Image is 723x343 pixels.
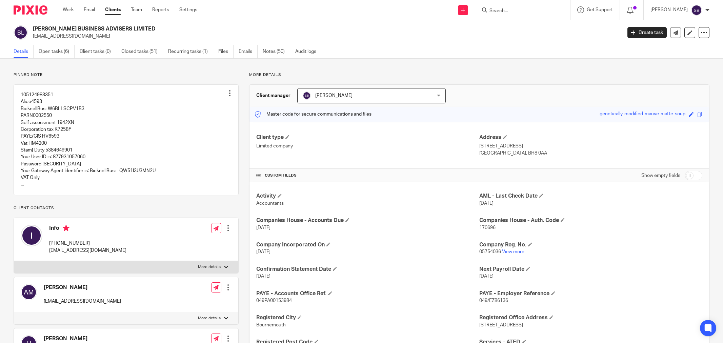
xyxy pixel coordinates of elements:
[479,274,494,279] span: [DATE]
[131,6,142,13] a: Team
[256,201,284,206] span: Accountants
[44,284,121,291] h4: [PERSON_NAME]
[44,335,158,342] h4: [PERSON_NAME]
[691,5,702,16] img: svg%3E
[479,266,702,273] h4: Next Payroll Date
[479,217,702,224] h4: Companies House - Auth. Code
[256,323,286,327] span: Bournemouth
[256,298,292,303] span: 049PA00153984
[14,205,239,211] p: Client contacts
[14,5,47,15] img: Pixie
[256,241,479,248] h4: Company Incorporated On
[179,6,197,13] a: Settings
[502,249,524,254] a: View more
[479,193,702,200] h4: AML - Last Check Date
[256,290,479,297] h4: PAYE - Accounts Office Ref.
[49,240,126,247] p: [PHONE_NUMBER]
[600,110,685,118] div: genetically-modified-mauve-matte-soup
[168,45,213,58] a: Recurring tasks (1)
[14,72,239,78] p: Pinned note
[479,150,702,157] p: [GEOGRAPHIC_DATA], BH8 0AA
[239,45,258,58] a: Emails
[479,225,496,230] span: 170696
[587,7,613,12] span: Get Support
[255,111,371,118] p: Master code for secure communications and files
[479,290,702,297] h4: PAYE - Employer Reference
[218,45,234,58] a: Files
[263,45,290,58] a: Notes (50)
[627,27,667,38] a: Create task
[198,316,221,321] p: More details
[256,134,479,141] h4: Client type
[256,92,290,99] h3: Client manager
[256,173,479,178] h4: CUSTOM FIELDS
[44,298,121,305] p: [EMAIL_ADDRESS][DOMAIN_NAME]
[80,45,116,58] a: Client tasks (0)
[256,266,479,273] h4: Confirmation Statement Date
[33,25,500,33] h2: [PERSON_NAME] BUSINESS ADVISERS LIMITED
[256,225,270,230] span: [DATE]
[33,33,617,40] p: [EMAIL_ADDRESS][DOMAIN_NAME]
[641,172,680,179] label: Show empty fields
[105,6,121,13] a: Clients
[152,6,169,13] a: Reports
[63,225,69,231] i: Primary
[479,134,702,141] h4: Address
[650,6,688,13] p: [PERSON_NAME]
[256,249,270,254] span: [DATE]
[14,25,28,40] img: svg%3E
[479,143,702,149] p: [STREET_ADDRESS]
[295,45,321,58] a: Audit logs
[256,217,479,224] h4: Companies House - Accounts Due
[39,45,75,58] a: Open tasks (6)
[479,201,494,206] span: [DATE]
[84,6,95,13] a: Email
[479,249,501,254] span: 05754036
[49,247,126,254] p: [EMAIL_ADDRESS][DOMAIN_NAME]
[198,264,221,270] p: More details
[256,274,270,279] span: [DATE]
[49,225,126,233] h4: Info
[21,284,37,300] img: svg%3E
[63,6,74,13] a: Work
[303,92,311,100] img: svg%3E
[256,314,479,321] h4: Registered City
[249,72,709,78] p: More details
[121,45,163,58] a: Closed tasks (51)
[315,93,353,98] span: [PERSON_NAME]
[256,143,479,149] p: Limited company
[21,225,42,246] img: svg%3E
[479,314,702,321] h4: Registered Office Address
[479,241,702,248] h4: Company Reg. No.
[256,193,479,200] h4: Activity
[14,45,34,58] a: Details
[489,8,550,14] input: Search
[479,298,508,303] span: 049/EZ86136
[479,323,523,327] span: [STREET_ADDRESS]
